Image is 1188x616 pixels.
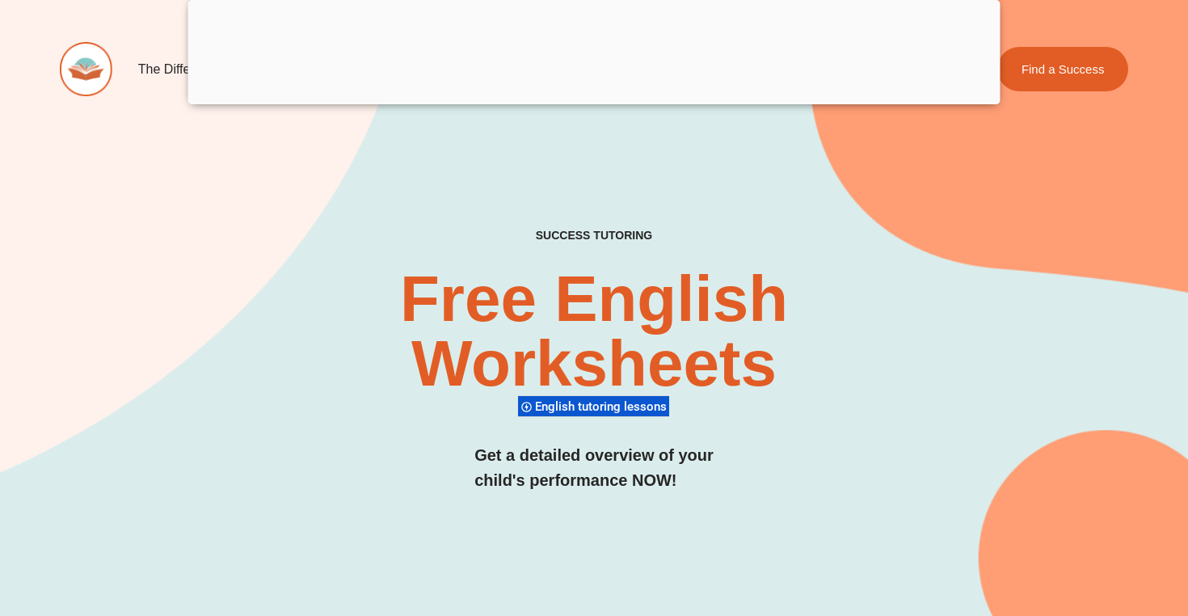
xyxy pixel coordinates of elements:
div: English tutoring lessons [518,395,669,417]
iframe: Chat Widget [911,433,1188,616]
span: English tutoring lessons [535,399,672,414]
span: Find a Success [1022,63,1105,75]
h3: Get a detailed overview of your child's performance NOW! [474,443,714,493]
h2: Free English Worksheets​ [241,267,946,396]
nav: Menu [128,51,789,88]
h4: SUCCESS TUTORING​ [436,229,752,243]
a: The Difference [128,51,249,88]
a: Find a Success [997,47,1129,91]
